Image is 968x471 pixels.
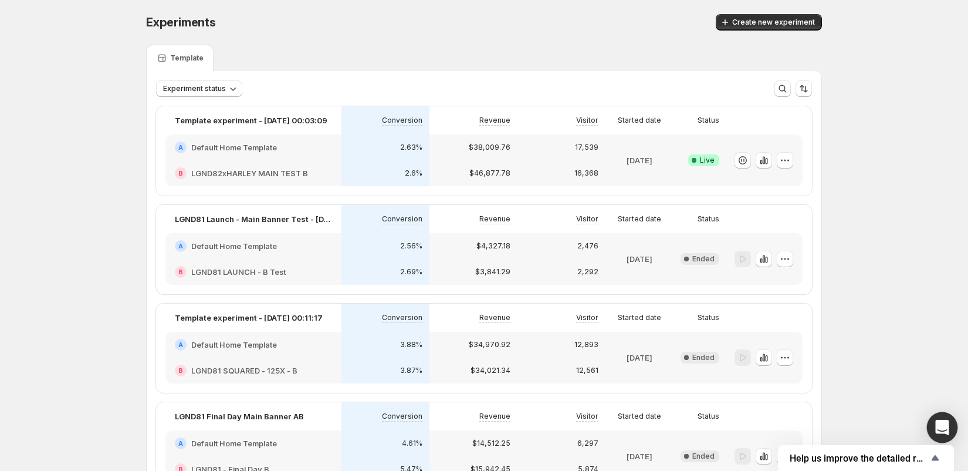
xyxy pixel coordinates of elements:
[698,313,719,322] p: Status
[382,412,422,421] p: Conversion
[692,254,715,264] span: Ended
[698,116,719,125] p: Status
[170,53,204,63] p: Template
[618,412,661,421] p: Started date
[146,15,216,29] span: Experiments
[400,340,422,349] p: 3.88%
[400,241,422,251] p: 2.56%
[178,341,183,348] h2: A
[692,353,715,362] span: Ended
[178,367,183,374] h2: B
[400,267,422,277] p: 2.69%
[382,116,422,125] p: Conversion
[178,144,183,151] h2: A
[627,253,652,265] p: [DATE]
[927,412,958,443] div: Open Intercom Messenger
[191,142,277,153] h2: Default Home Template
[732,18,815,27] span: Create new experiment
[400,366,422,375] p: 3.87%
[472,439,510,448] p: $14,512.25
[469,143,510,152] p: $38,009.76
[575,143,598,152] p: 17,539
[790,451,942,465] button: Show survey - Help us improve the detailed report for A/B campaigns
[627,154,652,166] p: [DATE]
[175,312,323,324] p: Template experiment - [DATE] 00:11:17
[175,411,304,422] p: LGND81 Final Day Main Banner AB
[692,452,715,461] span: Ended
[576,214,598,224] p: Visitor
[178,170,183,177] h2: B
[576,412,598,421] p: Visitor
[577,241,598,251] p: 2,476
[178,243,183,250] h2: A
[574,169,598,178] p: 16,368
[476,241,510,251] p: $4,327.18
[382,313,422,322] p: Conversion
[790,453,928,464] span: Help us improve the detailed report for A/B campaigns
[716,14,822,31] button: Create new experiment
[471,366,510,375] p: $34,021.34
[618,313,661,322] p: Started date
[627,450,652,462] p: [DATE]
[700,156,715,165] span: Live
[382,214,422,224] p: Conversion
[698,214,719,224] p: Status
[576,366,598,375] p: 12,561
[163,84,226,93] span: Experiment status
[479,313,510,322] p: Revenue
[479,412,510,421] p: Revenue
[178,440,183,447] h2: A
[191,266,286,278] h2: LGND81 LAUNCH - B Test
[175,213,332,225] p: LGND81 Launch - Main Banner Test - [DATE] 10:54:08
[627,352,652,364] p: [DATE]
[479,214,510,224] p: Revenue
[618,116,661,125] p: Started date
[191,365,297,376] h2: LGND81 SQUARED - 125X - B
[400,143,422,152] p: 2.63%
[191,438,277,449] h2: Default Home Template
[402,439,422,448] p: 4.61%
[469,169,510,178] p: $46,877.78
[469,340,510,349] p: $34,970.92
[475,267,510,277] p: $3,841.29
[577,439,598,448] p: 6,297
[191,240,277,252] h2: Default Home Template
[698,412,719,421] p: Status
[618,214,661,224] p: Started date
[178,268,183,275] h2: B
[175,115,327,126] p: Template experiment - [DATE] 00:03:09
[576,313,598,322] p: Visitor
[576,116,598,125] p: Visitor
[156,80,242,97] button: Experiment status
[405,169,422,178] p: 2.6%
[577,267,598,277] p: 2,292
[574,340,598,349] p: 12,893
[796,80,812,97] button: Sort the results
[479,116,510,125] p: Revenue
[191,167,308,179] h2: LGND82xHARLEY MAIN TEST B
[191,339,277,351] h2: Default Home Template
